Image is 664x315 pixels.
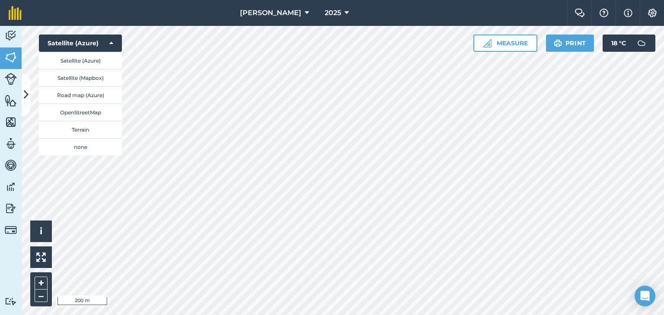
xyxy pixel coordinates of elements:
img: svg+xml;base64,PD94bWwgdmVyc2lvbj0iMS4wIiBlbmNvZGluZz0idXRmLTgiPz4KPCEtLSBHZW5lcmF0b3I6IEFkb2JlIE... [5,224,17,236]
img: svg+xml;base64,PHN2ZyB4bWxucz0iaHR0cDovL3d3dy53My5vcmcvMjAwMC9zdmciIHdpZHRoPSI1NiIgaGVpZ2h0PSI2MC... [5,116,17,129]
img: Ruler icon [483,39,492,47]
img: A cog icon [647,9,658,17]
div: Open Intercom Messenger [635,286,655,306]
button: none [39,138,122,155]
img: svg+xml;base64,PD94bWwgdmVyc2lvbj0iMS4wIiBlbmNvZGluZz0idXRmLTgiPz4KPCEtLSBHZW5lcmF0b3I6IEFkb2JlIE... [5,29,17,42]
span: 18 ° C [611,35,626,52]
button: i [30,220,52,242]
img: A question mark icon [599,9,609,17]
button: – [35,290,48,302]
button: Road map (Azure) [39,86,122,104]
img: svg+xml;base64,PD94bWwgdmVyc2lvbj0iMS4wIiBlbmNvZGluZz0idXRmLTgiPz4KPCEtLSBHZW5lcmF0b3I6IEFkb2JlIE... [633,35,650,52]
img: Two speech bubbles overlapping with the left bubble in the forefront [575,9,585,17]
button: 18 °C [603,35,655,52]
button: Satellite (Mapbox) [39,69,122,86]
img: svg+xml;base64,PHN2ZyB4bWxucz0iaHR0cDovL3d3dy53My5vcmcvMjAwMC9zdmciIHdpZHRoPSIxNyIgaGVpZ2h0PSIxNy... [624,8,632,18]
img: svg+xml;base64,PHN2ZyB4bWxucz0iaHR0cDovL3d3dy53My5vcmcvMjAwMC9zdmciIHdpZHRoPSIxOSIgaGVpZ2h0PSIyNC... [554,38,562,48]
span: 2025 [325,8,341,18]
button: OpenStreetMap [39,104,122,121]
img: svg+xml;base64,PD94bWwgdmVyc2lvbj0iMS4wIiBlbmNvZGluZz0idXRmLTgiPz4KPCEtLSBHZW5lcmF0b3I6IEFkb2JlIE... [5,73,17,85]
img: svg+xml;base64,PD94bWwgdmVyc2lvbj0iMS4wIiBlbmNvZGluZz0idXRmLTgiPz4KPCEtLSBHZW5lcmF0b3I6IEFkb2JlIE... [5,180,17,193]
button: Terrain [39,121,122,138]
button: + [35,277,48,290]
img: svg+xml;base64,PD94bWwgdmVyc2lvbj0iMS4wIiBlbmNvZGluZz0idXRmLTgiPz4KPCEtLSBHZW5lcmF0b3I6IEFkb2JlIE... [5,297,17,306]
img: svg+xml;base64,PD94bWwgdmVyc2lvbj0iMS4wIiBlbmNvZGluZz0idXRmLTgiPz4KPCEtLSBHZW5lcmF0b3I6IEFkb2JlIE... [5,159,17,172]
img: Four arrows, one pointing top left, one top right, one bottom right and the last bottom left [36,252,46,262]
img: svg+xml;base64,PHN2ZyB4bWxucz0iaHR0cDovL3d3dy53My5vcmcvMjAwMC9zdmciIHdpZHRoPSI1NiIgaGVpZ2h0PSI2MC... [5,51,17,64]
button: Satellite (Azure) [39,52,122,69]
span: [PERSON_NAME] [240,8,301,18]
img: fieldmargin Logo [9,6,22,20]
span: i [40,226,42,236]
img: svg+xml;base64,PHN2ZyB4bWxucz0iaHR0cDovL3d3dy53My5vcmcvMjAwMC9zdmciIHdpZHRoPSI1NiIgaGVpZ2h0PSI2MC... [5,94,17,107]
button: Satellite (Azure) [39,35,122,52]
img: svg+xml;base64,PD94bWwgdmVyc2lvbj0iMS4wIiBlbmNvZGluZz0idXRmLTgiPz4KPCEtLSBHZW5lcmF0b3I6IEFkb2JlIE... [5,137,17,150]
img: svg+xml;base64,PD94bWwgdmVyc2lvbj0iMS4wIiBlbmNvZGluZz0idXRmLTgiPz4KPCEtLSBHZW5lcmF0b3I6IEFkb2JlIE... [5,202,17,215]
button: Measure [473,35,537,52]
button: Print [546,35,594,52]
